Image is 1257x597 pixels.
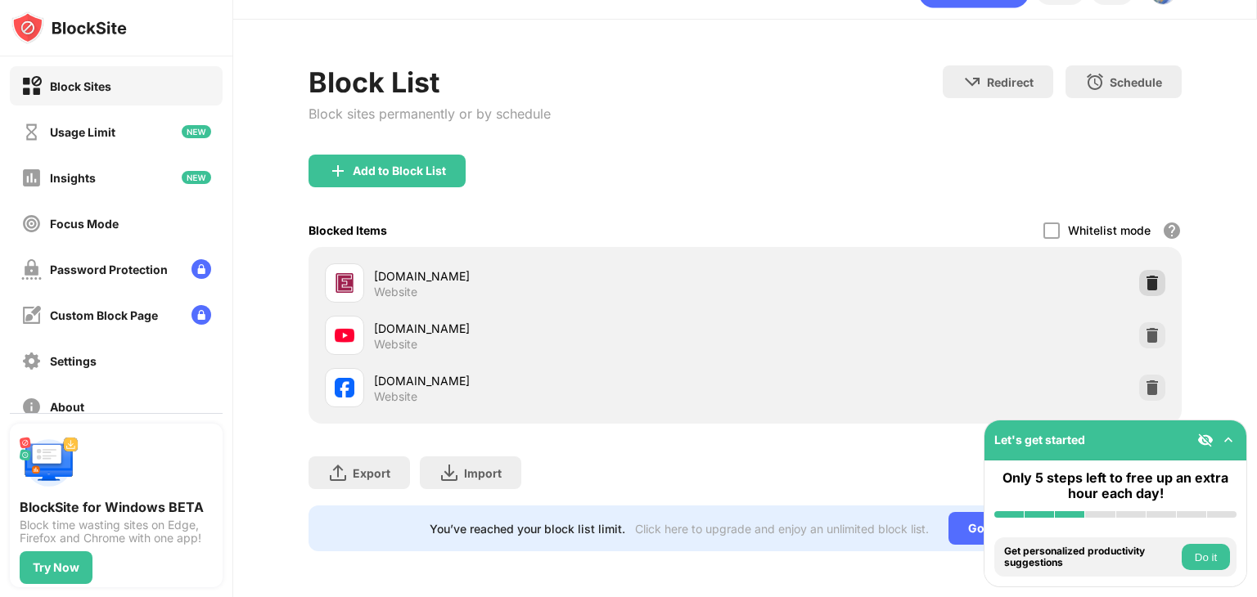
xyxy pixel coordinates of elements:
[21,168,42,188] img: insights-off.svg
[21,259,42,280] img: password-protection-off.svg
[50,263,168,276] div: Password Protection
[374,389,417,404] div: Website
[309,65,551,99] div: Block List
[374,372,745,389] div: [DOMAIN_NAME]
[50,308,158,322] div: Custom Block Page
[1220,432,1237,448] img: omni-setup-toggle.svg
[50,171,96,185] div: Insights
[50,125,115,139] div: Usage Limit
[33,561,79,574] div: Try Now
[11,11,127,44] img: logo-blocksite.svg
[21,351,42,371] img: settings-off.svg
[50,354,97,368] div: Settings
[1068,223,1151,237] div: Whitelist mode
[374,320,745,337] div: [DOMAIN_NAME]
[1182,544,1230,570] button: Do it
[182,171,211,184] img: new-icon.svg
[1197,432,1214,448] img: eye-not-visible.svg
[309,223,387,237] div: Blocked Items
[464,466,502,480] div: Import
[21,397,42,417] img: about-off.svg
[21,76,42,97] img: block-on.svg
[309,105,551,122] div: Block sites permanently or by schedule
[21,213,42,234] img: focus-off.svg
[430,522,625,536] div: You’ve reached your block list limit.
[353,164,446,177] div: Add to Block List
[20,518,213,545] div: Block time wasting sites on Edge, Firefox and Chrome with one app!
[20,433,79,492] img: push-desktop.svg
[182,125,211,138] img: new-icon.svg
[994,433,1085,447] div: Let's get started
[374,337,417,352] div: Website
[374,285,417,299] div: Website
[994,470,1237,501] div: Only 5 steps left to free up an extra hour each day!
[374,267,745,285] div: [DOMAIN_NAME]
[635,522,929,536] div: Click here to upgrade and enjoy an unlimited block list.
[50,400,84,414] div: About
[948,512,1061,545] div: Go Unlimited
[191,259,211,279] img: lock-menu.svg
[20,499,213,515] div: BlockSite for Windows BETA
[335,325,354,345] img: favicons
[335,273,354,293] img: favicons
[987,75,1034,89] div: Redirect
[191,305,211,325] img: lock-menu.svg
[50,217,119,231] div: Focus Mode
[21,305,42,325] img: customize-block-page-off.svg
[1110,75,1162,89] div: Schedule
[50,79,111,93] div: Block Sites
[335,378,354,397] img: favicons
[353,466,390,480] div: Export
[1004,545,1178,569] div: Get personalized productivity suggestions
[21,122,42,142] img: time-usage-off.svg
